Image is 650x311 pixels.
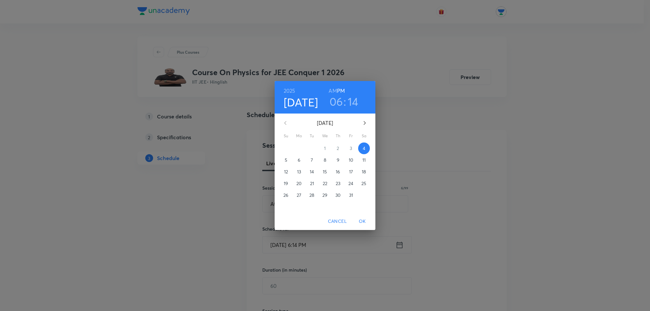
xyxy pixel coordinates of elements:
[329,86,337,95] button: AM
[332,154,344,166] button: 9
[349,157,353,163] p: 10
[325,215,349,227] button: Cancel
[319,154,331,166] button: 8
[348,95,358,108] button: 14
[306,189,318,201] button: 28
[310,180,314,187] p: 21
[349,192,353,198] p: 31
[337,157,339,163] p: 9
[293,166,305,178] button: 13
[306,166,318,178] button: 14
[358,166,370,178] button: 18
[310,169,314,175] p: 14
[293,154,305,166] button: 6
[296,180,302,187] p: 20
[362,169,366,175] p: 18
[309,192,314,198] p: 28
[280,133,292,139] span: Su
[324,157,326,163] p: 8
[337,86,345,95] button: PM
[332,133,344,139] span: Th
[293,119,357,127] p: [DATE]
[284,95,318,109] button: [DATE]
[358,142,370,154] button: 4
[332,178,344,189] button: 23
[361,180,366,187] p: 25
[298,157,300,163] p: 6
[284,86,295,95] button: 2025
[311,157,313,163] p: 7
[348,180,353,187] p: 24
[306,133,318,139] span: Tu
[283,192,288,198] p: 26
[284,180,288,187] p: 19
[280,189,292,201] button: 26
[332,189,344,201] button: 30
[319,133,331,139] span: We
[280,154,292,166] button: 5
[293,133,305,139] span: Mo
[328,217,347,225] span: Cancel
[335,192,341,198] p: 30
[285,157,287,163] p: 5
[297,169,301,175] p: 13
[323,180,327,187] p: 22
[319,166,331,178] button: 15
[355,217,370,225] span: OK
[332,166,344,178] button: 16
[319,189,331,201] button: 29
[322,192,327,198] p: 29
[330,95,343,108] button: 06
[280,178,292,189] button: 19
[358,178,370,189] button: 25
[349,169,353,175] p: 17
[363,145,365,152] p: 4
[358,154,370,166] button: 11
[323,169,327,175] p: 15
[306,154,318,166] button: 7
[358,133,370,139] span: Sa
[319,178,331,189] button: 22
[297,192,301,198] p: 27
[362,157,366,163] p: 11
[344,95,346,108] h3: :
[336,180,340,187] p: 23
[345,189,357,201] button: 31
[345,154,357,166] button: 10
[345,166,357,178] button: 17
[352,215,373,227] button: OK
[293,178,305,189] button: 20
[293,189,305,201] button: 27
[345,178,357,189] button: 24
[284,169,288,175] p: 12
[345,133,357,139] span: Fr
[280,166,292,178] button: 12
[306,178,318,189] button: 21
[336,169,340,175] p: 16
